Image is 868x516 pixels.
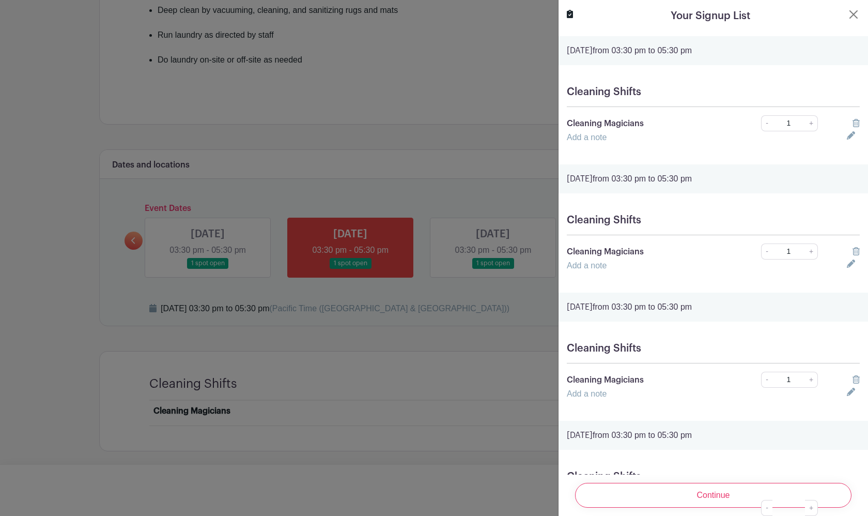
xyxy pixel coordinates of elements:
strong: [DATE] [567,175,593,183]
button: Close [847,8,860,21]
a: + [805,115,818,131]
strong: [DATE] [567,303,593,311]
strong: [DATE] [567,47,593,55]
p: from 03:30 pm to 05:30 pm [567,173,860,185]
a: - [761,500,772,516]
p: from 03:30 pm to 05:30 pm [567,429,860,442]
h5: Cleaning Shifts [567,214,860,226]
strong: [DATE] [567,431,593,439]
h5: Cleaning Shifts [567,342,860,355]
a: - [761,372,772,388]
h5: Your Signup List [671,8,750,24]
p: from 03:30 pm to 05:30 pm [567,301,860,313]
p: Cleaning Magicians [567,246,733,258]
a: Add a note [567,261,607,270]
a: - [761,244,772,260]
a: + [805,244,818,260]
h5: Cleaning Shifts [567,86,860,98]
input: Continue [575,483,851,508]
a: + [805,372,818,388]
p: from 03:30 pm to 05:30 pm [567,44,860,57]
h5: Cleaning Shifts [567,471,860,483]
a: Add a note [567,389,607,398]
p: Cleaning Magicians [567,117,733,130]
a: - [761,115,772,131]
p: Cleaning Magicians [567,374,733,386]
a: + [805,500,818,516]
a: Add a note [567,133,607,142]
